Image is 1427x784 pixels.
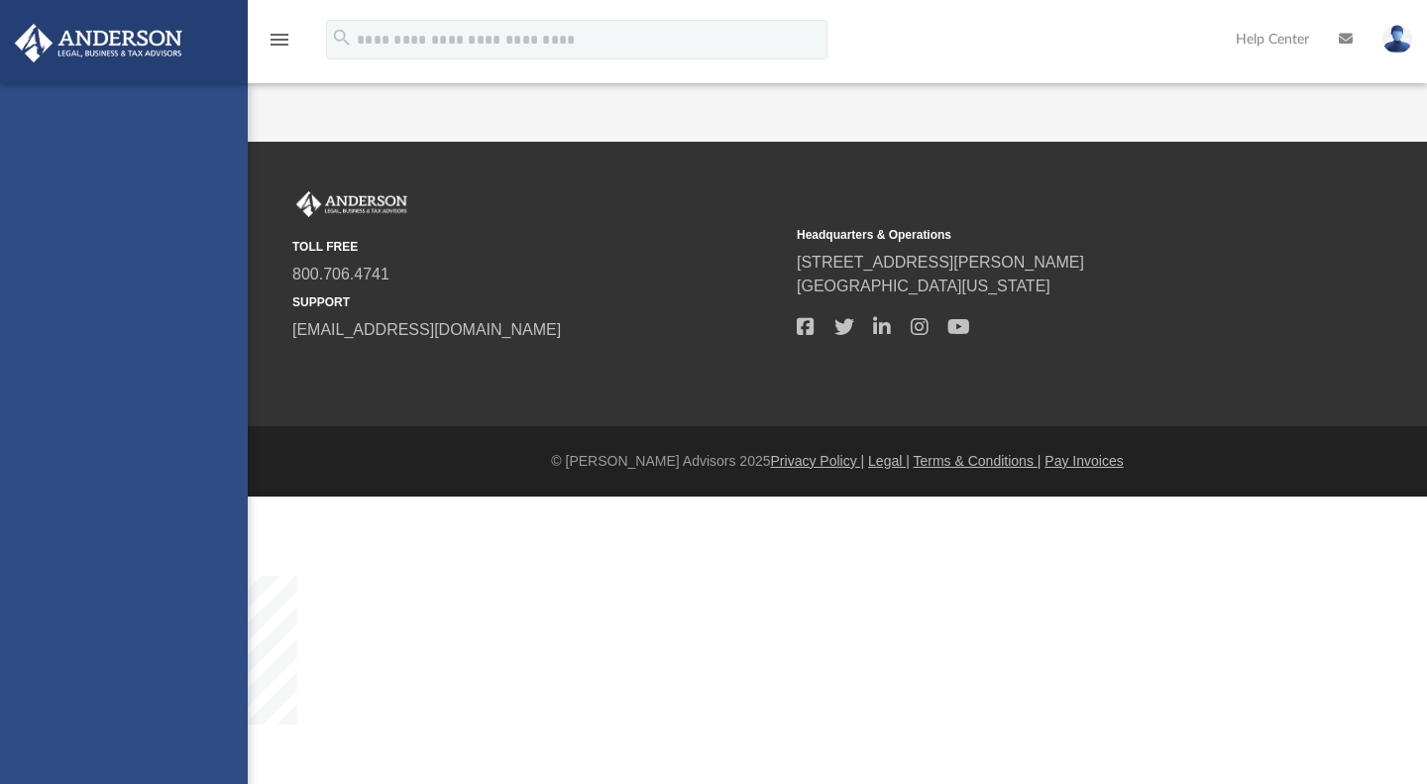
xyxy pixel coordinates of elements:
[797,254,1084,271] a: [STREET_ADDRESS][PERSON_NAME]
[268,38,291,52] a: menu
[1382,25,1412,54] img: User Pic
[771,453,865,469] a: Privacy Policy |
[797,278,1050,294] a: [GEOGRAPHIC_DATA][US_STATE]
[9,24,188,62] img: Anderson Advisors Platinum Portal
[292,191,411,217] img: Anderson Advisors Platinum Portal
[797,226,1287,244] small: Headquarters & Operations
[292,321,561,338] a: [EMAIL_ADDRESS][DOMAIN_NAME]
[1044,453,1123,469] a: Pay Invoices
[292,266,389,282] a: 800.706.4741
[868,453,910,469] a: Legal |
[292,293,783,311] small: SUPPORT
[268,28,291,52] i: menu
[248,451,1427,472] div: © [PERSON_NAME] Advisors 2025
[914,453,1042,469] a: Terms & Conditions |
[292,238,783,256] small: TOLL FREE
[331,27,353,49] i: search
